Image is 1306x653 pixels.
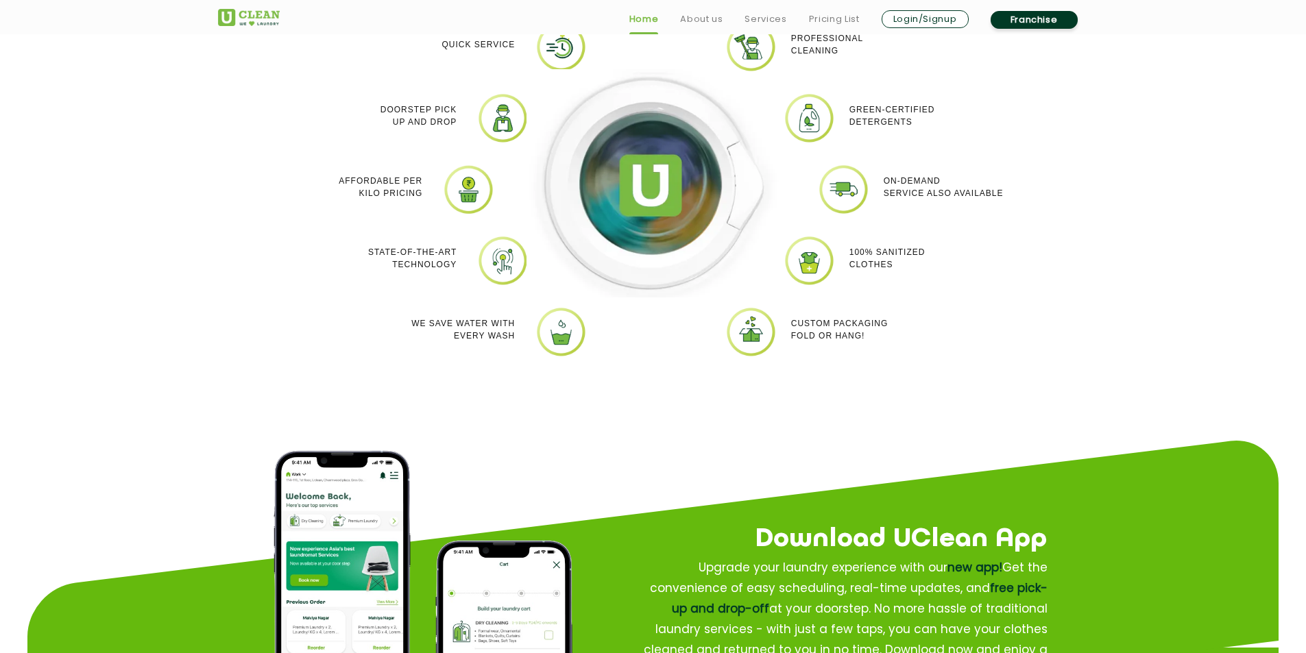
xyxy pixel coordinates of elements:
[218,9,280,26] img: UClean Laundry and Dry Cleaning
[380,103,457,128] p: Doorstep Pick up and Drop
[589,519,1047,560] h2: Download UClean App
[784,235,835,286] img: Uclean laundry
[442,38,515,51] p: Quick Service
[671,580,1047,617] span: free pick-up and drop-off
[527,69,780,297] img: Dry cleaners near me
[725,21,777,73] img: PROFESSIONAL_CLEANING_11zon.webp
[629,11,659,27] a: Home
[818,164,869,215] img: Laundry
[791,317,888,342] p: Custom packaging Fold or Hang!
[477,93,529,144] img: Online dry cleaning services
[368,246,457,271] p: State-of-the-art Technology
[809,11,860,27] a: Pricing List
[784,93,835,144] img: laundry near me
[411,317,515,342] p: We Save Water with every wash
[884,175,1004,199] p: On-demand service also available
[725,306,777,358] img: uclean dry cleaner
[745,11,786,27] a: Services
[791,32,863,57] p: Professional cleaning
[849,246,926,271] p: 100% Sanitized Clothes
[477,235,529,286] img: Laundry shop near me
[849,103,935,128] p: Green-Certified Detergents
[882,10,969,28] a: Login/Signup
[680,11,723,27] a: About us
[339,175,422,199] p: Affordable per kilo pricing
[443,164,494,215] img: laundry pick and drop services
[991,11,1078,29] a: Franchise
[947,559,1002,576] span: new app!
